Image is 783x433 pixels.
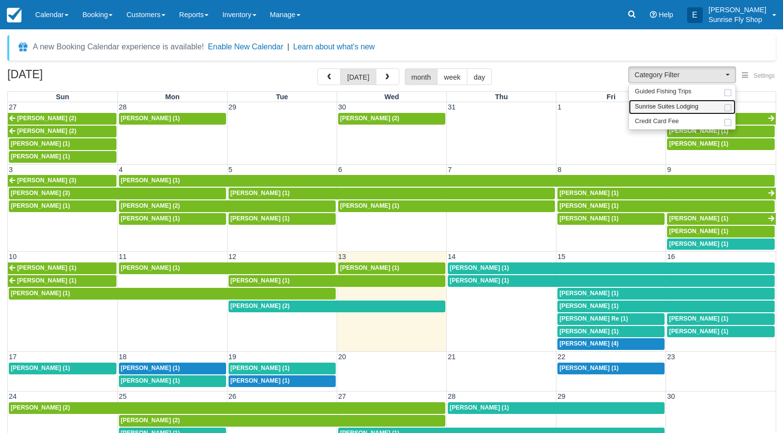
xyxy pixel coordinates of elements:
button: Settings [736,69,781,83]
span: [PERSON_NAME] (1) [669,228,728,235]
span: [PERSON_NAME] (4) [559,340,619,347]
span: Credit Card Fee [635,117,679,126]
span: Sunrise Suites Lodging [635,103,698,111]
span: [PERSON_NAME] Re (1) [559,315,628,322]
span: Sun [56,93,69,101]
span: 23 [666,353,676,361]
button: month [405,68,438,85]
span: [PERSON_NAME] (1) [230,215,290,222]
a: [PERSON_NAME] (1) [557,188,776,199]
div: E [687,7,703,23]
span: [PERSON_NAME] (1) [11,153,70,160]
a: [PERSON_NAME] (2) [8,126,116,137]
span: Wed [384,93,399,101]
a: [PERSON_NAME] (1) [667,313,775,325]
a: [PERSON_NAME] (3) [9,188,226,199]
span: 15 [556,253,566,260]
span: [PERSON_NAME] (1) [11,290,70,297]
span: 18 [118,353,128,361]
span: [PERSON_NAME] (1) [450,404,509,411]
span: Fri [607,93,616,101]
img: checkfront-main-nav-mini-logo.png [7,8,22,22]
a: [PERSON_NAME] (1) [667,326,775,338]
a: [PERSON_NAME] (1) [667,213,776,225]
span: 17 [8,353,18,361]
a: [PERSON_NAME] (1) [119,113,226,125]
span: 30 [666,392,676,400]
span: 6 [337,166,343,173]
span: 5 [228,166,233,173]
a: [PERSON_NAME] (2) [229,301,445,312]
span: Mon [165,93,180,101]
span: 11 [118,253,128,260]
a: [PERSON_NAME] (1) [667,126,775,137]
span: Help [659,11,673,19]
span: [PERSON_NAME] (1) [121,365,180,371]
a: [PERSON_NAME] (2) [338,113,445,125]
span: 19 [228,353,237,361]
span: Category Filter [635,70,723,80]
span: [PERSON_NAME] (1) [230,190,290,196]
a: [PERSON_NAME] (1) [667,138,775,150]
span: [PERSON_NAME] (1) [450,277,509,284]
span: [PERSON_NAME] (1) [340,202,399,209]
span: [PERSON_NAME] (1) [121,215,180,222]
div: A new Booking Calendar experience is available! [33,41,204,53]
a: [PERSON_NAME] (1) [667,238,775,250]
a: [PERSON_NAME] (1) [448,275,775,287]
span: 30 [337,103,347,111]
span: 12 [228,253,237,260]
a: [PERSON_NAME] (1) [9,151,116,163]
a: [PERSON_NAME] (1) [557,288,775,300]
span: [PERSON_NAME] (1) [340,264,399,271]
p: [PERSON_NAME] [709,5,766,15]
a: [PERSON_NAME] (2) [119,200,336,212]
a: Learn about what's new [293,43,375,51]
span: [PERSON_NAME] (1) [230,277,290,284]
button: Enable New Calendar [208,42,283,52]
span: [PERSON_NAME] (1) [230,377,290,384]
a: [PERSON_NAME] (1) [119,262,336,274]
a: [PERSON_NAME] (1) [119,213,226,225]
span: [PERSON_NAME] (1) [559,290,619,297]
button: Category Filter [628,66,736,83]
a: [PERSON_NAME] (2) [119,415,445,427]
a: [PERSON_NAME] Re (1) [557,313,665,325]
span: 20 [337,353,347,361]
span: [PERSON_NAME] (2) [17,115,76,122]
a: [PERSON_NAME] (1) [557,213,665,225]
a: [PERSON_NAME] (1) [9,138,116,150]
span: Guided Fishing Trips [635,87,691,96]
span: 16 [666,253,676,260]
span: [PERSON_NAME] (1) [121,264,180,271]
button: [DATE] [340,68,376,85]
button: day [467,68,492,85]
a: [PERSON_NAME] (1) [557,200,775,212]
span: 27 [337,392,347,400]
span: [PERSON_NAME] (2) [17,128,76,134]
span: [PERSON_NAME] (1) [559,202,619,209]
a: [PERSON_NAME] (2) [9,402,445,414]
span: [PERSON_NAME] (1) [559,215,619,222]
a: [PERSON_NAME] (4) [557,338,665,350]
span: 13 [337,253,347,260]
span: 7 [447,166,453,173]
span: | [287,43,289,51]
a: [PERSON_NAME] (1) [229,188,555,199]
span: 26 [228,392,237,400]
span: 25 [118,392,128,400]
span: 31 [447,103,457,111]
a: [PERSON_NAME] (1) [229,375,336,387]
span: [PERSON_NAME] (1) [11,140,70,147]
button: week [437,68,467,85]
a: [PERSON_NAME] (1) [557,301,775,312]
span: [PERSON_NAME] (1) [11,365,70,371]
span: [PERSON_NAME] (2) [121,417,180,424]
span: Tue [276,93,288,101]
a: [PERSON_NAME] (1) [8,262,116,274]
span: [PERSON_NAME] (1) [669,240,728,247]
i: Help [650,11,657,18]
span: [PERSON_NAME] (1) [230,365,290,371]
h2: [DATE] [7,68,131,87]
span: [PERSON_NAME] (1) [17,277,76,284]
